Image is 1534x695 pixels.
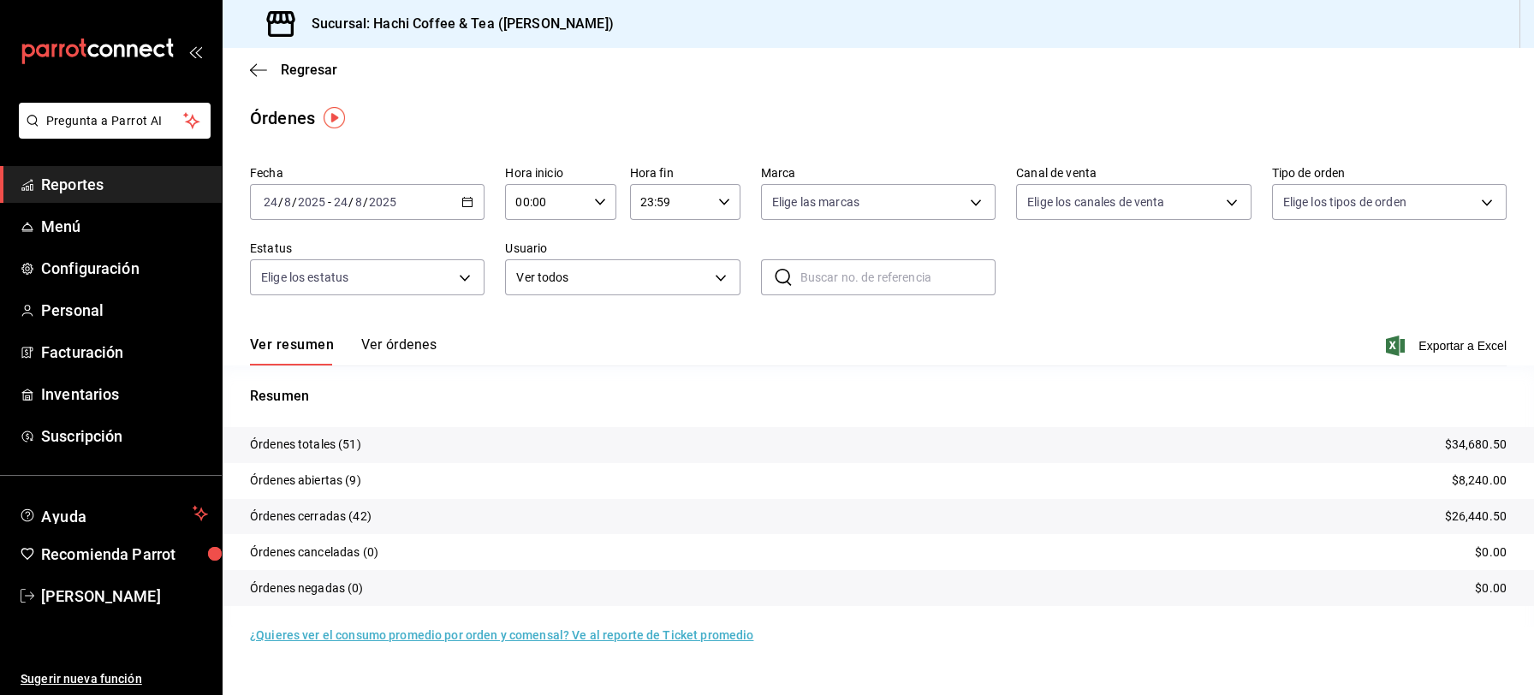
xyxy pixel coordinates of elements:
input: -- [333,195,348,209]
span: Ayuda [41,503,186,524]
input: -- [283,195,292,209]
button: Ver resumen [250,336,334,365]
input: -- [263,195,278,209]
span: Menú [41,215,208,238]
span: Elige los tipos de orden [1283,193,1406,211]
span: Inventarios [41,383,208,406]
p: $0.00 [1475,579,1507,597]
span: / [278,195,283,209]
span: Recomienda Parrot [41,543,208,566]
p: Órdenes canceladas (0) [250,544,378,561]
a: Pregunta a Parrot AI [12,124,211,142]
span: Elige los canales de venta [1027,193,1164,211]
label: Canal de venta [1016,167,1251,179]
label: Marca [761,167,996,179]
span: Configuración [41,257,208,280]
button: open_drawer_menu [188,45,202,58]
button: Ver órdenes [361,336,437,365]
span: / [363,195,368,209]
span: Suscripción [41,425,208,448]
span: - [328,195,331,209]
span: Ver todos [516,269,708,287]
span: / [348,195,354,209]
span: Pregunta a Parrot AI [46,112,184,130]
span: Reportes [41,173,208,196]
span: Facturación [41,341,208,364]
a: ¿Quieres ver el consumo promedio por orden y comensal? Ve al reporte de Ticket promedio [250,628,753,642]
button: Regresar [250,62,337,78]
p: $26,440.50 [1445,508,1507,526]
p: $34,680.50 [1445,436,1507,454]
p: Órdenes cerradas (42) [250,508,372,526]
p: $0.00 [1475,544,1507,561]
label: Tipo de orden [1272,167,1507,179]
img: Tooltip marker [324,107,345,128]
div: navigation tabs [250,336,437,365]
h3: Sucursal: Hachi Coffee & Tea ([PERSON_NAME]) [298,14,614,34]
p: Órdenes totales (51) [250,436,361,454]
input: ---- [297,195,326,209]
span: Elige los estatus [261,269,348,286]
span: [PERSON_NAME] [41,585,208,608]
div: Órdenes [250,105,315,131]
label: Hora inicio [505,167,615,179]
span: Elige las marcas [772,193,859,211]
input: -- [354,195,363,209]
p: Órdenes negadas (0) [250,579,364,597]
label: Usuario [505,242,740,254]
span: Regresar [281,62,337,78]
label: Estatus [250,242,485,254]
label: Hora fin [630,167,740,179]
input: ---- [368,195,397,209]
span: Personal [41,299,208,322]
p: Resumen [250,386,1507,407]
span: / [292,195,297,209]
button: Pregunta a Parrot AI [19,103,211,139]
span: Sugerir nueva función [21,670,208,688]
label: Fecha [250,167,485,179]
p: Órdenes abiertas (9) [250,472,361,490]
button: Exportar a Excel [1389,336,1507,356]
p: $8,240.00 [1452,472,1507,490]
input: Buscar no. de referencia [800,260,996,294]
